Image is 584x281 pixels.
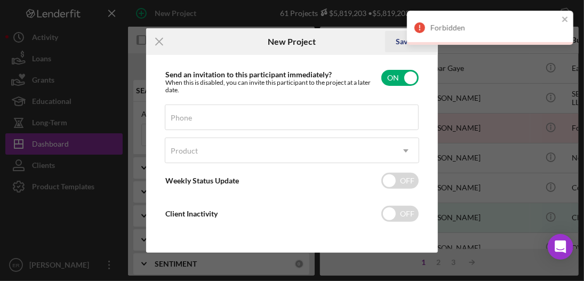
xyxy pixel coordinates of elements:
[165,70,332,79] label: Send an invitation to this participant immediately?
[385,31,438,52] button: Save
[165,79,382,94] div: When this is disabled, you can invite this participant to the project at a later date.
[396,31,411,52] div: Save
[165,176,239,185] label: Weekly Status Update
[171,147,198,155] div: Product
[171,114,192,122] label: Phone
[430,23,558,32] div: Forbidden
[548,234,573,260] div: Open Intercom Messenger
[562,15,569,25] button: close
[165,209,218,218] label: Client Inactivity
[268,37,316,46] h6: New Project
